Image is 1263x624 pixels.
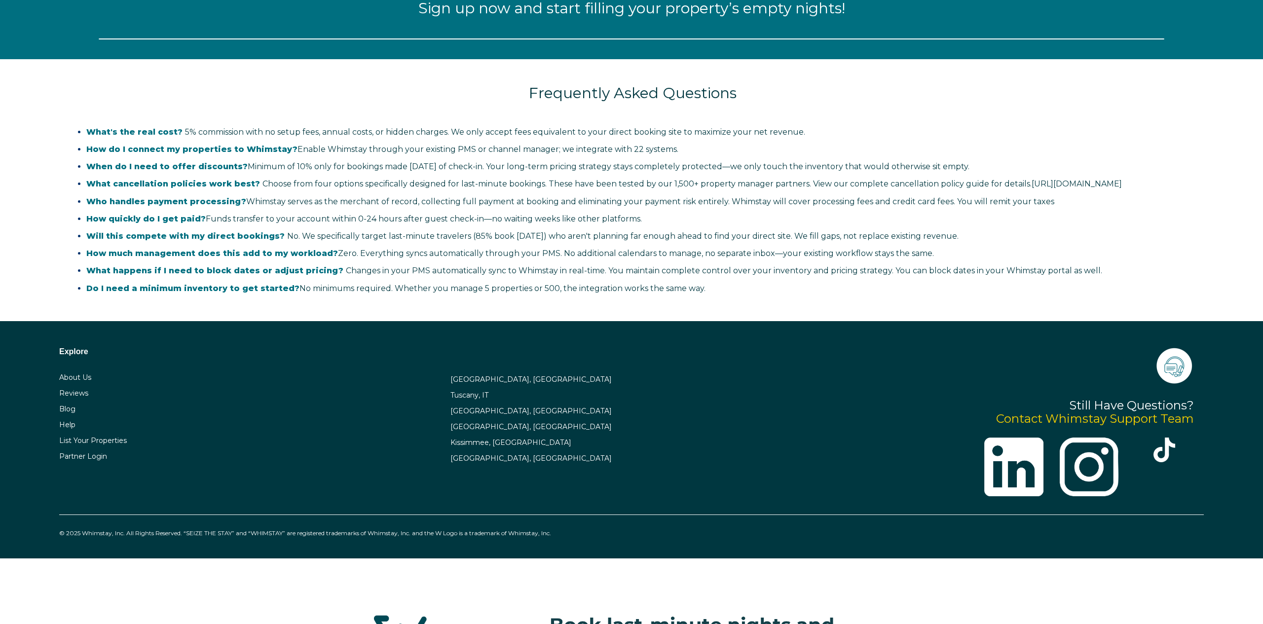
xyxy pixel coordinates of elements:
a: Reviews [59,389,88,398]
span: © 2025 Whimstay, Inc. All Rights Reserved. “SEIZE THE STAY” and “WHIMSTAY” are registered tradema... [59,529,551,537]
span: Frequently Asked Questions [529,84,737,102]
a: [GEOGRAPHIC_DATA], [GEOGRAPHIC_DATA] [450,406,612,415]
strong: When do I need to offer discounts? [86,162,248,171]
a: [GEOGRAPHIC_DATA], [GEOGRAPHIC_DATA] [450,422,612,431]
span: Changes in your PMS automatically sync to Whimstay in real-time. You maintain complete control ov... [86,266,1102,275]
span: 5% commission with no setup fees, annual costs, or hidden charges. We only accept fees equivalent... [86,127,805,137]
a: Partner Login [59,452,107,461]
span: What cancellation policies work best? [86,179,260,188]
span: What happens if I need to block dates or adjust pricing? [86,266,343,275]
span: Still Have Questions? [1069,398,1194,412]
span: No minimums required. Whether you manage 5 properties or 500, the integration works the same way. [86,284,706,293]
span: only for bookings made [DATE] of check-in. Your long-term pricing strategy stays completely prote... [86,162,969,171]
span: No. We specifically target last-minute travelers (85% book [DATE]) who aren't planning far enough... [86,231,959,241]
a: [GEOGRAPHIC_DATA], [GEOGRAPHIC_DATA] [450,454,612,463]
a: List Your Properties [59,436,127,445]
span: Enable Whimstay through your existing PMS or channel manager; we integrate with 22 systems. [86,145,678,154]
strong: Who handles payment processing? [86,197,246,206]
a: [GEOGRAPHIC_DATA], [GEOGRAPHIC_DATA] [450,375,612,384]
a: Contact Whimstay Support Team [996,411,1194,426]
a: Kissimmee, [GEOGRAPHIC_DATA] [450,438,571,447]
a: Blog [59,404,75,413]
span: Whimstay serves as the merchant of record, collecting full payment at booking and eliminating you... [86,197,1054,206]
span: What's the real cost? [86,127,183,137]
strong: Do I need a minimum inventory to get started? [86,284,299,293]
span: Minimum of 10% [248,162,312,171]
a: Vínculo https://salespage.whimstay.com/cancellation-policy-options [1032,179,1122,188]
span: Will this compete with my direct bookings? [86,231,285,241]
span: Funds transfer to your account within 0-24 hours after guest check-in—no waiting weeks like other... [86,214,642,223]
a: Tuscany, IT [450,391,488,400]
img: instagram [1060,438,1119,497]
img: icons-21 [1154,346,1194,385]
strong: How much management does this add to my workload? [86,249,338,258]
strong: How quickly do I get paid? [86,214,206,223]
img: linkedin-logo [984,438,1043,497]
a: About Us [59,373,91,382]
strong: How do I connect my properties to Whimstay? [86,145,297,154]
span: Zero. Everything syncs automatically through your PMS. No additional calendars to manage, no sepa... [86,249,934,258]
img: tik-tok [1152,438,1177,462]
span: Choose from four options specifically designed for last-minute bookings. These have been tested b... [86,179,1122,188]
a: Help [59,420,75,429]
span: Explore [59,347,88,356]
